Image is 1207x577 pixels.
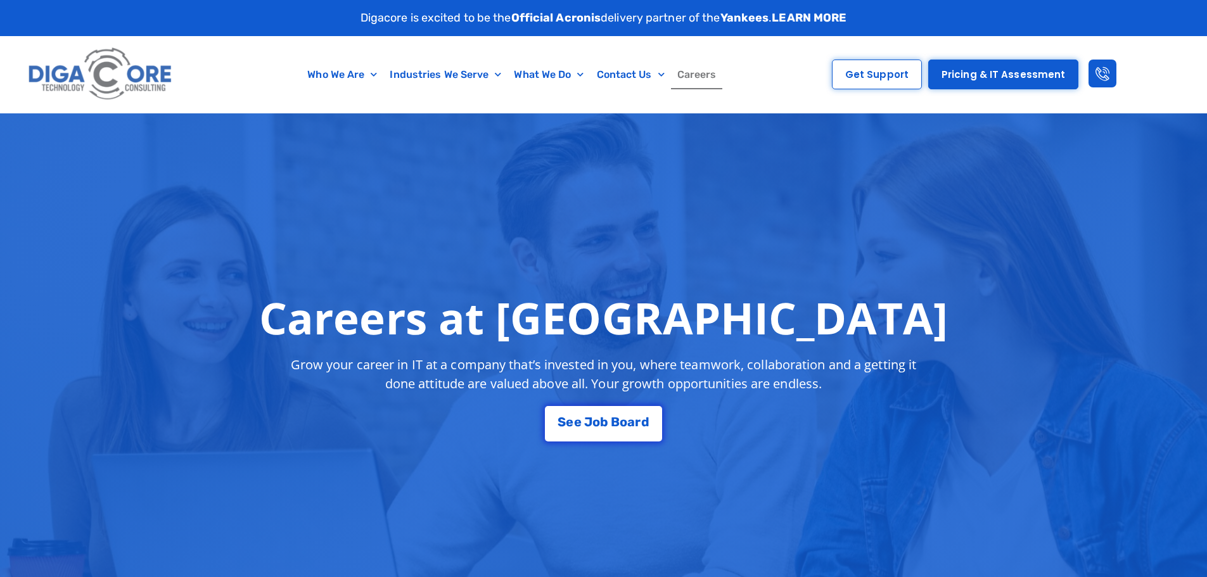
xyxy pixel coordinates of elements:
a: See Job Board [545,406,661,441]
span: o [592,415,600,428]
p: Grow your career in IT at a company that’s invested in you, where teamwork, collaboration and a g... [279,355,928,393]
span: B [611,415,620,428]
strong: Official Acronis [511,11,601,25]
span: e [566,415,573,428]
a: Careers [671,60,723,89]
span: r [635,415,641,428]
span: e [574,415,582,428]
span: J [584,415,592,428]
a: Get Support [832,60,922,89]
strong: Yankees [720,11,769,25]
span: S [558,415,566,428]
p: Digacore is excited to be the delivery partner of the . [361,10,847,27]
a: Who We Are [301,60,383,89]
a: Industries We Serve [383,60,508,89]
h1: Careers at [GEOGRAPHIC_DATA] [259,292,948,343]
span: Pricing & IT Assessment [942,70,1065,79]
span: o [620,415,627,428]
a: LEARN MORE [772,11,846,25]
a: What We Do [508,60,590,89]
a: Contact Us [591,60,671,89]
nav: Menu [238,60,787,89]
span: a [627,415,635,428]
span: b [600,415,608,428]
img: Digacore logo 1 [25,42,177,106]
span: Get Support [845,70,909,79]
a: Pricing & IT Assessment [928,60,1078,89]
span: d [641,415,649,428]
